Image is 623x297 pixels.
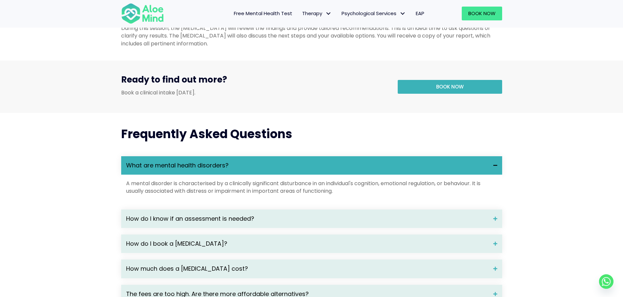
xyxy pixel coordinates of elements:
[297,7,337,20] a: TherapyTherapy: submenu
[126,214,488,223] span: How do I know if an assessment is needed?
[126,161,488,170] span: What are mental health disorders?
[121,126,292,142] span: Frequently Asked Questions
[342,10,406,17] span: Psychological Services
[121,3,164,24] img: Aloe mind Logo
[126,264,488,273] span: How much does a [MEDICAL_DATA] cost?
[337,7,411,20] a: Psychological ServicesPsychological Services: submenu
[121,89,388,96] p: Book a clinical intake [DATE].
[599,274,613,289] a: Whatsapp
[126,239,488,248] span: How do I book a [MEDICAL_DATA]?
[172,7,429,20] nav: Menu
[126,180,497,195] p: A mental disorder is characterised by a clinically significant disturbance in an individual's cog...
[121,24,502,47] div: During this session, the [MEDICAL_DATA] will review the findings and provide tailored recommendat...
[416,10,424,17] span: EAP
[234,10,292,17] span: Free Mental Health Test
[436,83,464,90] span: Book now
[398,9,408,18] span: Psychological Services: submenu
[229,7,297,20] a: Free Mental Health Test
[411,7,429,20] a: EAP
[398,80,502,94] a: Book now
[468,10,496,17] span: Book Now
[121,74,388,89] h3: Ready to find out more?
[462,7,502,20] a: Book Now
[302,10,332,17] span: Therapy
[324,9,333,18] span: Therapy: submenu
